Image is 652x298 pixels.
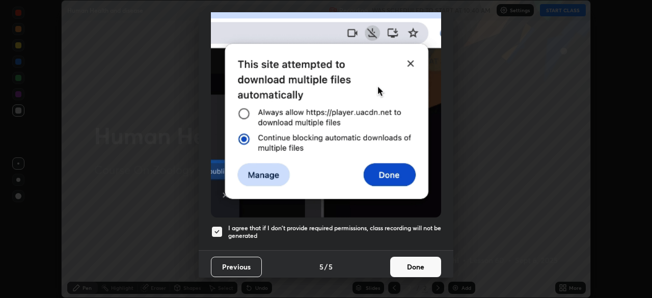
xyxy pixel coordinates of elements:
h4: / [324,261,328,272]
h5: I agree that if I don't provide required permissions, class recording will not be generated [228,224,441,240]
button: Previous [211,257,262,277]
h4: 5 [329,261,333,272]
h4: 5 [319,261,323,272]
button: Done [390,257,441,277]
